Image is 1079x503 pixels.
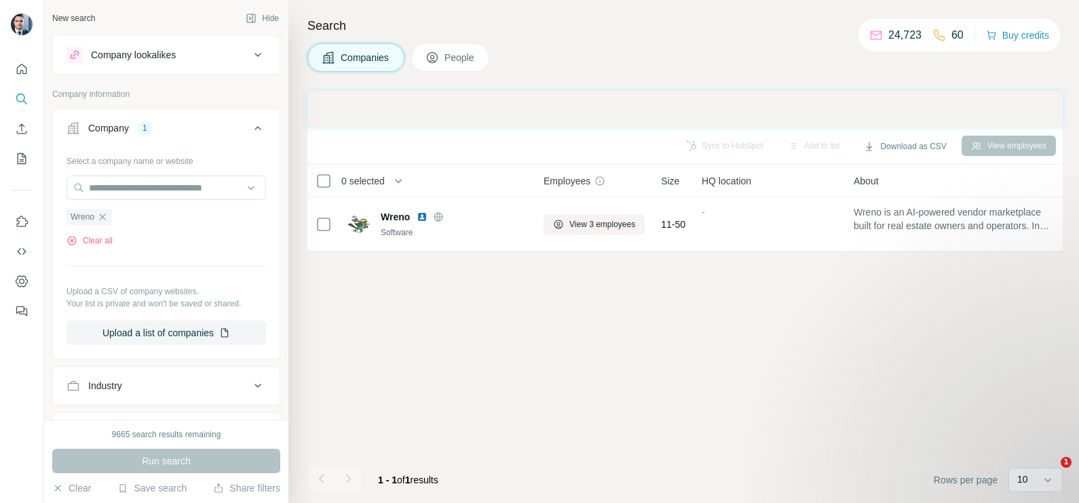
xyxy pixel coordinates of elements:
button: Hide [236,8,288,28]
button: Clear all [67,235,113,247]
button: Clear [52,481,91,495]
div: Industry [88,379,122,393]
span: Wreno [381,210,410,224]
span: Companies [341,51,390,64]
p: 60 [951,27,964,43]
button: Dashboard [11,269,33,294]
button: Feedback [11,299,33,323]
button: Share filters [213,481,280,495]
button: Download as CSV [854,136,955,157]
span: 11-50 [661,218,685,231]
div: 1 [137,122,153,134]
button: Upload a list of companies [67,321,266,345]
span: Wreno [71,211,94,223]
button: View 3 employees [544,214,645,235]
span: About [854,174,879,188]
span: View 3 employees [569,218,635,230]
button: Search [11,87,33,111]
span: 1 [1061,457,1072,468]
span: HQ location [702,174,751,188]
iframe: Intercom live chat [1033,457,1065,489]
img: Logo of Wreno [348,214,370,235]
div: New search [52,12,95,24]
button: Use Surfe on LinkedIn [11,209,33,234]
p: 24,723 [888,27,922,43]
span: 1 - 1 [378,475,397,485]
span: Size [661,174,679,188]
button: Buy credits [986,26,1049,45]
button: Company lookalikes [53,39,280,71]
span: of [397,475,405,485]
p: Upload a CSV of company websites. [67,285,266,298]
span: People [444,51,476,64]
button: Company1 [53,112,280,150]
img: Avatar [11,14,33,35]
button: Quick start [11,57,33,81]
span: Wreno is an AI-powered vendor marketplace built for real estate owners and operators. In [DATE], ... [854,205,1055,233]
div: Company [88,121,129,135]
button: Save search [117,481,187,495]
button: Industry [53,369,280,402]
p: 10 [1017,472,1028,486]
div: Select a company name or website [67,150,266,167]
span: results [378,475,438,485]
span: 0 selected [341,174,385,188]
div: Software [381,226,527,239]
button: HQ location [53,416,280,448]
iframe: Banner [307,91,1063,127]
span: - [702,207,705,218]
p: Your list is private and won't be saved or shared. [67,298,266,310]
button: Enrich CSV [11,117,33,141]
button: My lists [11,146,33,171]
div: Company lookalikes [91,48,176,62]
button: Use Surfe API [11,239,33,264]
span: Employees [544,174,590,188]
div: 9665 search results remaining [112,428,221,441]
p: Company information [52,88,280,100]
h4: Search [307,16,1063,35]
span: Rows per page [934,473,998,487]
span: 1 [405,475,411,485]
img: LinkedIn logo [417,212,428,222]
